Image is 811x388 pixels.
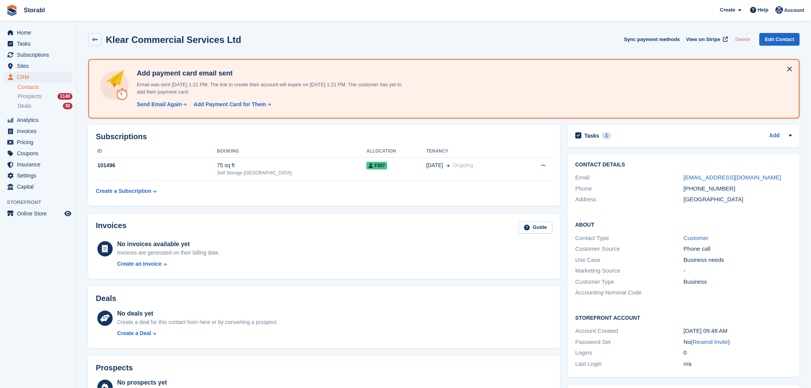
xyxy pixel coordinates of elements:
[96,132,552,141] h2: Subscriptions
[17,126,63,136] span: Invoices
[759,33,800,46] a: Edit Contact
[691,339,730,345] span: ( )
[453,162,473,168] span: Ongoing
[683,245,792,253] div: Phone call
[18,102,31,110] span: Deals
[693,339,728,345] a: Resend Invite
[4,148,72,159] a: menu
[96,184,156,198] a: Create a Subscription
[63,103,72,109] div: 30
[18,102,72,110] a: Deals 30
[117,260,162,268] div: Create an Invoice
[217,161,366,169] div: 75 sq ft
[117,329,151,337] div: Create a Deal
[4,137,72,148] a: menu
[575,162,792,168] h2: Contact Details
[190,100,272,109] a: Add Payment Card for Them
[117,240,220,249] div: No invoices available yet
[96,294,116,303] h2: Deals
[17,61,63,71] span: Sites
[683,338,792,347] div: No
[575,234,684,243] div: Contact Type
[683,278,792,286] div: Business
[575,245,684,253] div: Customer Source
[6,5,18,16] img: stora-icon-8386f47178a22dfd0bd8f6a31ec36ba5ce8667c1dd55bd0f319d3a0aa187defe.svg
[217,145,366,158] th: Booking
[17,208,63,219] span: Online Store
[4,126,72,136] a: menu
[117,249,220,257] div: Invoices are generated on their billing date.
[17,181,63,192] span: Capital
[18,93,41,100] span: Prospects
[575,195,684,204] div: Address
[575,360,684,368] div: Last Login
[4,181,72,192] a: menu
[366,162,387,169] span: F307
[683,256,792,265] div: Business needs
[624,33,680,46] button: Sync payment methods
[575,349,684,357] div: Logins
[575,338,684,347] div: Password Set
[18,92,72,100] a: Prospects 1140
[575,314,792,321] h2: Storefront Account
[137,100,182,109] div: Send Email Again
[117,309,278,318] div: No deals yet
[17,170,63,181] span: Settings
[769,132,780,140] a: Add
[17,49,63,60] span: Subscriptions
[18,84,72,91] a: Contacts
[17,27,63,38] span: Home
[775,6,783,14] img: Tegan Ewart
[683,235,708,241] a: Customer
[134,81,402,96] p: Email was sent [DATE] 1:21 PM. The link to create their account will expire on [DATE] 1:21 PM. Th...
[683,349,792,357] div: 0
[575,288,684,297] div: Accounting Nominal Code
[96,145,217,158] th: ID
[426,161,443,169] span: [DATE]
[96,161,217,169] div: 101496
[4,170,72,181] a: menu
[194,100,266,109] div: Add Payment Card for Them
[4,115,72,125] a: menu
[784,7,804,14] span: Account
[584,132,599,139] h2: Tasks
[720,6,735,14] span: Create
[134,69,402,78] h4: Add payment card email sent
[106,35,241,45] h2: Klear Commercial Services Ltd
[63,209,72,218] a: Preview store
[4,61,72,71] a: menu
[683,266,792,275] div: -
[575,220,792,228] h2: About
[57,93,72,100] div: 1140
[683,33,729,46] a: View on Stripe
[96,363,133,372] h2: Prospects
[17,148,63,159] span: Coupons
[7,199,76,206] span: Storefront
[96,221,126,234] h2: Invoices
[683,327,792,335] div: [DATE] 09:48 AM
[575,278,684,286] div: Customer Type
[4,49,72,60] a: menu
[575,266,684,275] div: Marketing Source
[683,360,792,368] div: n/a
[21,4,48,16] a: Storabl
[17,72,63,82] span: CRM
[732,33,753,46] button: Delete
[117,378,281,387] div: No prospects yet
[575,184,684,193] div: Phone
[602,132,611,139] div: 1
[117,329,278,337] a: Create a Deal
[4,38,72,49] a: menu
[4,27,72,38] a: menu
[519,221,552,234] a: Guide
[683,174,781,181] a: [EMAIL_ADDRESS][DOMAIN_NAME]
[217,169,366,176] div: Self Storage [GEOGRAPHIC_DATA]
[426,145,520,158] th: Tenancy
[686,36,720,43] span: View on Stripe
[117,260,220,268] a: Create an Invoice
[117,318,278,326] div: Create a deal for this contact from here or by converting a prospect.
[17,115,63,125] span: Analytics
[575,173,684,182] div: Email
[17,137,63,148] span: Pricing
[98,69,131,102] img: add-payment-card-4dbda4983b697a7845d177d07a5d71e8a16f1ec00487972de202a45f1e8132f5.svg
